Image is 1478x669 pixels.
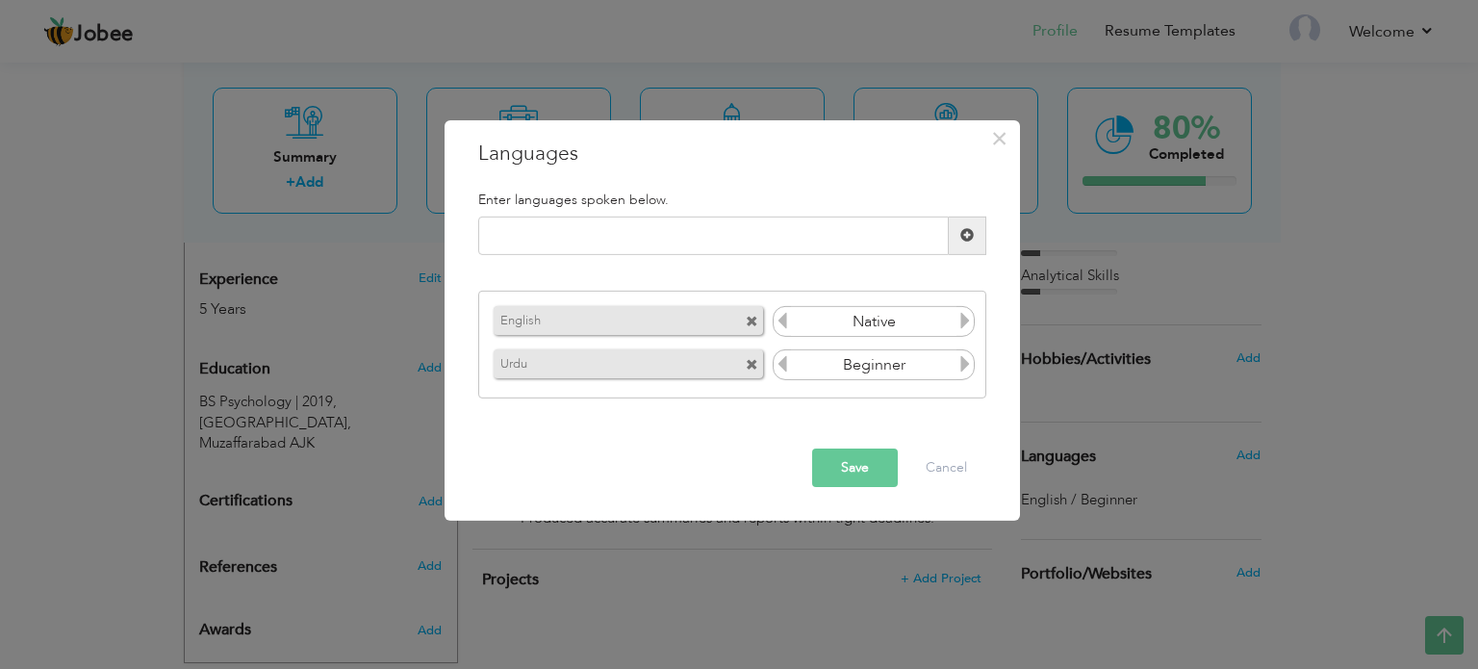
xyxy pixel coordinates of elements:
[984,122,1015,153] button: Close
[906,449,986,487] button: Cancel
[494,306,709,330] label: English
[494,349,709,373] label: Urdu
[478,192,986,206] h5: Enter languages spoken below.
[991,120,1007,155] span: ×
[812,449,898,487] button: Save
[478,139,986,167] h3: Languages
